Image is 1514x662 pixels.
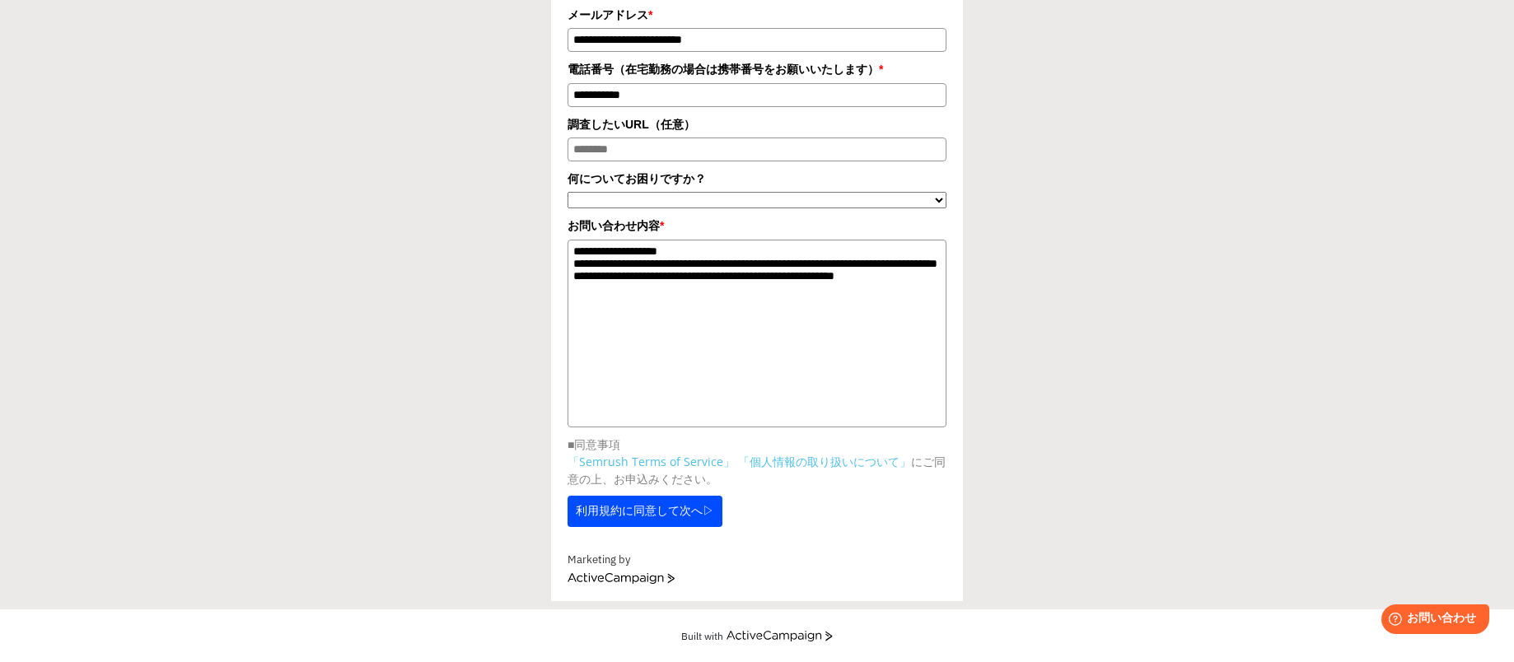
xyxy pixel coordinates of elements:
p: ■同意事項 [568,436,946,453]
button: 利用規約に同意して次へ▷ [568,496,722,527]
a: 「個人情報の取り扱いについて」 [738,454,911,469]
div: Marketing by [568,552,946,569]
div: Built with [681,629,723,641]
iframe: Help widget launcher [1367,598,1496,644]
p: にご同意の上、お申込みください。 [568,453,946,487]
label: 何についてお困りですか？ [568,170,946,188]
a: 「Semrush Terms of Service」 [568,454,735,469]
label: お問い合わせ内容 [568,217,946,235]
